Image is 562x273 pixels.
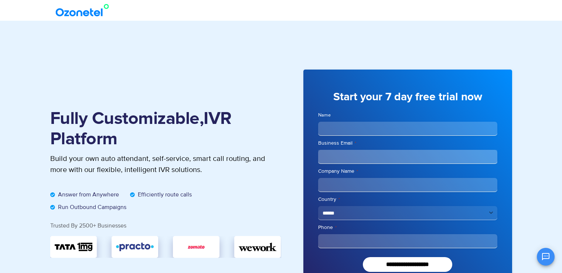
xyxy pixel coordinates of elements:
div: Image Carousel [50,236,281,258]
label: Business Email [318,139,497,147]
label: Company Name [318,168,497,175]
span: Run Outbound Campaigns [56,203,126,212]
h1: Fully Customizable,IVR Platform [50,109,281,149]
div: 1 / 5 [50,236,97,258]
label: Name [318,112,497,119]
span: Efficiently route calls [136,190,192,199]
h3: Start your 7 day free trial now [318,90,497,104]
div: 3 / 5 [173,236,219,258]
div: Trusted By 2500+ Businesses [50,223,281,229]
label: Phone [318,224,497,231]
img: wework.svg [239,240,276,253]
img: Practo-logo [116,240,154,253]
button: Open chat [537,248,555,266]
div: 2 / 5 [112,236,158,258]
img: zomato.jpg [184,240,208,253]
span: Answer from Anywhere [56,190,119,199]
p: Build your own auto attendant, self-service, smart call routing, and more with our flexible, inte... [50,153,281,175]
img: TATA_1mg_Logo.svg [55,240,92,253]
label: Country [318,196,497,203]
div: 4 / 5 [234,236,281,258]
